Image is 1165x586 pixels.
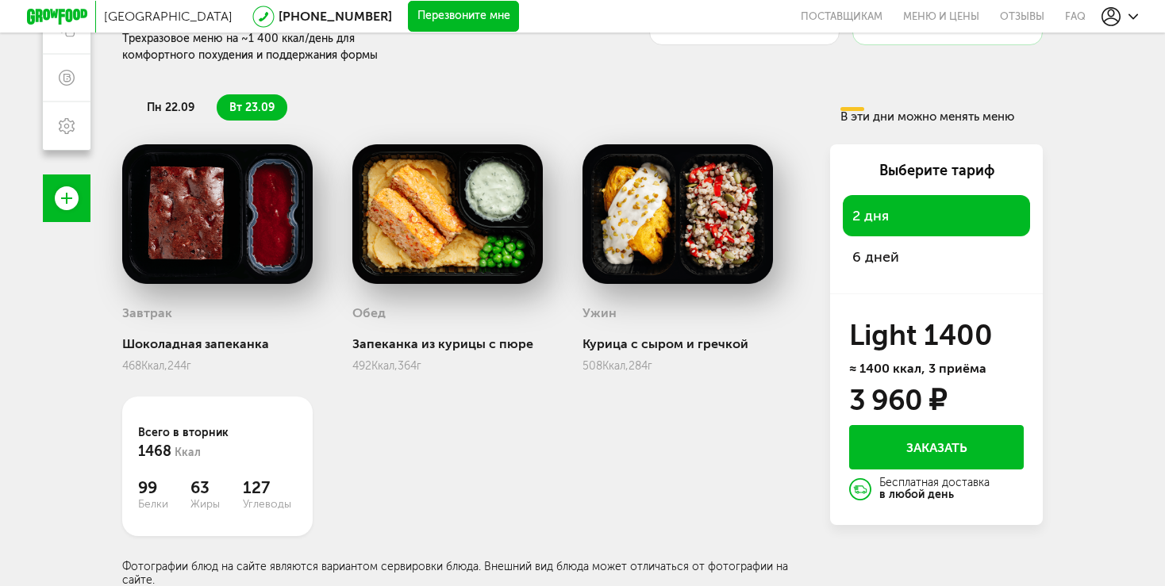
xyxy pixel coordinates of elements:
[122,30,427,63] div: Трехразовое меню на ~1 400 ккал/день для комфортного похудения и поддержания формы
[879,477,990,501] div: Бесплатная доставка
[582,336,773,351] div: Курица с сыром и гречкой
[243,478,295,497] span: 127
[279,9,392,24] a: [PHONE_NUMBER]
[840,107,1037,124] div: В эти дни можно менять меню
[122,305,172,320] h3: Завтрак
[352,144,543,284] img: big_KvDf1alLLTuMjxf6.png
[243,497,295,511] span: Углеводы
[843,160,1030,181] div: Выберите тариф
[147,101,194,114] span: пн 22.09
[229,101,275,114] span: вт 23.09
[849,323,1024,348] h3: Light 1400
[582,305,617,320] h3: Ужин
[186,359,191,373] span: г
[190,478,243,497] span: 63
[138,497,190,511] span: Белки
[849,361,986,376] span: ≈ 1400 ккал, 3 приёма
[138,424,297,462] div: Всего в вторник
[352,336,543,351] div: Запеканка из курицы с пюре
[104,9,233,24] span: [GEOGRAPHIC_DATA]
[138,478,190,497] span: 99
[582,359,773,373] div: 508 284
[190,497,243,511] span: Жиры
[852,205,1021,227] span: 2 дня
[849,425,1024,469] button: Заказать
[371,359,398,373] span: Ккал,
[602,359,629,373] span: Ккал,
[879,488,954,501] strong: в любой день
[175,446,201,459] span: Ккал
[122,144,313,284] img: big_F601vpJp5Wf4Dgz5.png
[408,1,519,33] button: Перезвоните мне
[648,359,652,373] span: г
[138,442,171,460] span: 1468
[852,246,1021,268] span: 6 дней
[582,144,773,284] img: big_Xr6ZhdvKR9dr3erW.png
[122,359,313,373] div: 468 244
[352,305,386,320] h3: Обед
[141,359,167,373] span: Ккал,
[849,388,946,413] div: 3 960 ₽
[417,359,421,373] span: г
[352,359,543,373] div: 492 364
[122,336,313,351] div: Шоколадная запеканка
